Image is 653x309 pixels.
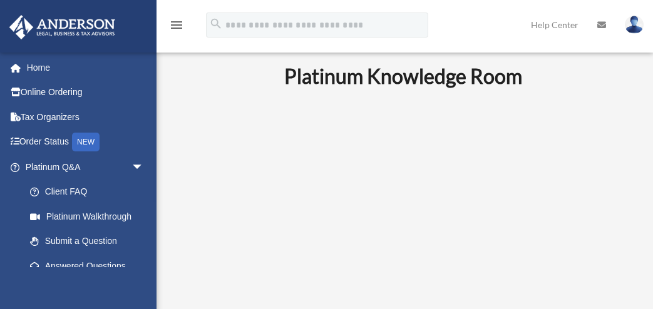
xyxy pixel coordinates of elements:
[284,64,522,88] b: Platinum Knowledge Room
[18,180,163,205] a: Client FAQ
[9,80,163,105] a: Online Ordering
[6,15,119,39] img: Anderson Advisors Platinum Portal
[18,204,163,229] a: Platinum Walkthrough
[209,17,223,31] i: search
[9,55,163,80] a: Home
[72,133,100,151] div: NEW
[625,16,644,34] img: User Pic
[9,154,163,180] a: Platinum Q&Aarrow_drop_down
[18,229,163,254] a: Submit a Question
[9,104,163,129] a: Tax Organizers
[169,18,184,33] i: menu
[18,253,163,278] a: Answered Questions
[9,129,163,155] a: Order StatusNEW
[169,22,184,33] a: menu
[131,154,157,180] span: arrow_drop_down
